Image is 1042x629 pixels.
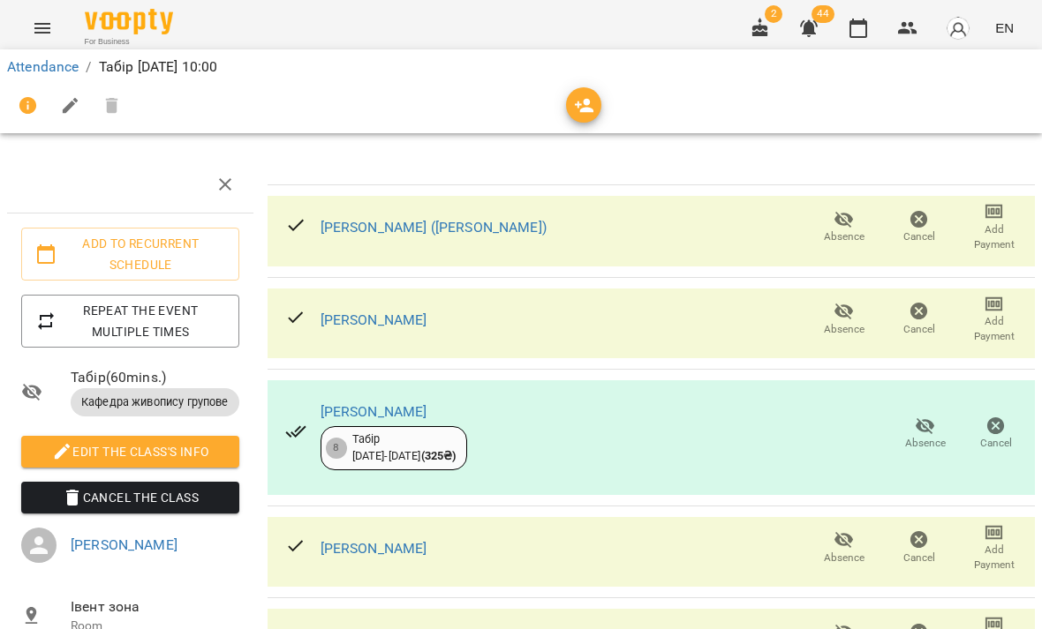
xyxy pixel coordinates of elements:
button: Cancel [961,409,1031,459]
span: Cancel [980,436,1012,451]
img: Voopty Logo [85,9,173,34]
button: Absence [890,409,961,459]
a: [PERSON_NAME] [321,403,427,420]
span: Табір ( 60 mins. ) [71,367,239,388]
span: Absence [905,436,946,451]
a: [PERSON_NAME] [321,311,427,328]
button: Add Payment [956,203,1031,252]
li: / [86,56,91,78]
span: For Business [85,36,173,48]
span: Cancel [903,322,935,337]
button: Cancel the class [21,482,239,513]
span: Repeat the event multiple times [35,300,225,342]
button: Absence [806,524,881,573]
span: Edit the class's Info [35,441,225,462]
span: Cancel [903,550,935,565]
span: 2 [765,5,782,23]
a: Attendance [7,58,79,75]
button: EN [988,11,1021,44]
button: Absence [806,295,881,344]
span: Absence [824,550,865,565]
button: Absence [806,203,881,252]
span: Add Payment [967,543,1021,573]
button: Add Payment [956,295,1031,344]
p: Табір [DATE] 10:00 [99,56,218,78]
span: Add to recurrent schedule [35,233,225,275]
button: Menu [21,7,64,49]
a: [PERSON_NAME] ([PERSON_NAME]) [321,219,547,236]
div: Табір [DATE] - [DATE] [352,431,457,464]
button: Cancel [881,524,956,573]
span: Cancel the class [35,487,225,508]
button: Repeat the event multiple times [21,295,239,348]
span: 44 [812,5,834,23]
a: [PERSON_NAME] [71,536,177,553]
span: Absence [824,229,865,244]
span: Івент зона [71,596,239,618]
div: 8 [326,438,347,459]
button: Cancel [881,295,956,344]
button: Edit the class's Info [21,436,239,468]
b: ( 325 ₴ ) [421,449,457,462]
button: Add Payment [956,524,1031,573]
button: Add to recurrent schedule [21,228,239,281]
span: EN [995,19,1014,37]
nav: breadcrumb [7,56,1035,78]
span: Add Payment [967,314,1021,344]
img: avatar_s.png [946,16,970,41]
span: Absence [824,322,865,337]
a: [PERSON_NAME] [321,540,427,557]
span: Cancel [903,229,935,244]
span: Кафедра живопису групове [71,394,239,410]
button: Cancel [881,203,956,252]
span: Add Payment [967,222,1021,252]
